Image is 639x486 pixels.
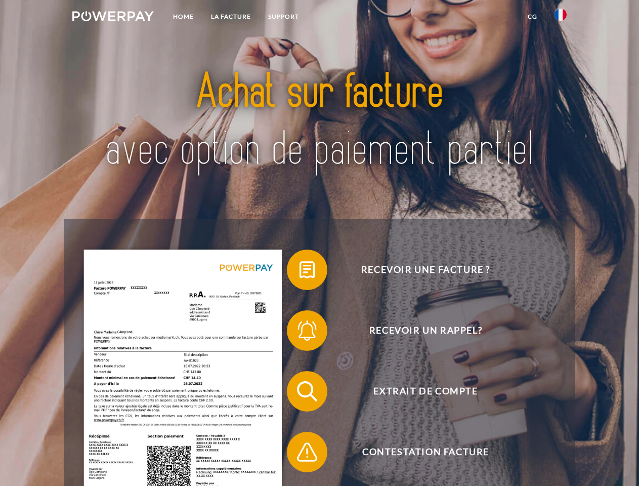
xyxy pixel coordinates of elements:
[294,439,320,465] img: qb_warning.svg
[555,9,567,21] img: fr
[294,379,320,404] img: qb_search.svg
[302,250,549,290] span: Recevoir une facture ?
[302,371,549,412] span: Extrait de compte
[72,11,154,21] img: logo-powerpay-white.svg
[97,49,542,194] img: title-powerpay_fr.svg
[294,318,320,343] img: qb_bell.svg
[260,8,308,26] a: Support
[294,257,320,282] img: qb_bill.svg
[287,432,550,472] button: Contestation Facture
[287,250,550,290] button: Recevoir une facture ?
[302,310,549,351] span: Recevoir un rappel?
[599,445,631,478] iframe: Button to launch messaging window
[202,8,260,26] a: LA FACTURE
[302,432,549,472] span: Contestation Facture
[287,310,550,351] button: Recevoir un rappel?
[519,8,546,26] a: CG
[287,371,550,412] button: Extrait de compte
[164,8,202,26] a: Home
